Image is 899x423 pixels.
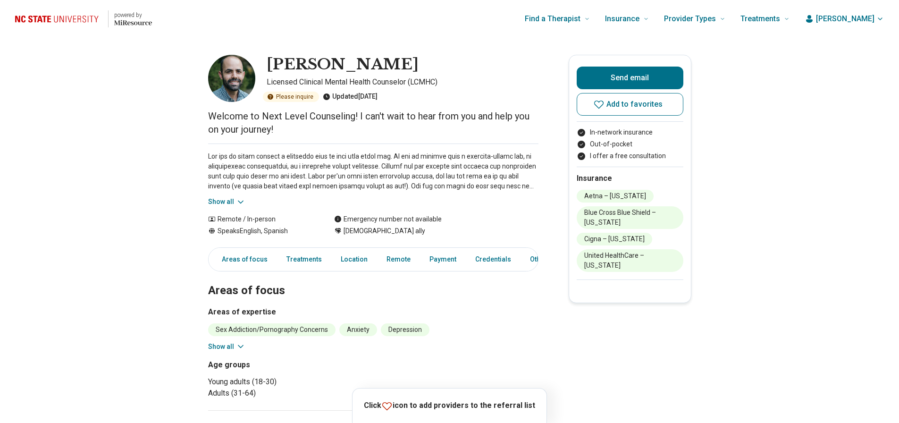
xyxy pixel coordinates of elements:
button: [PERSON_NAME] [805,13,884,25]
span: Add to favorites [606,101,663,108]
a: Home page [15,4,152,34]
div: Speaks English, Spanish [208,226,315,236]
span: Provider Types [664,12,716,25]
li: Depression [381,323,429,336]
a: Payment [424,250,462,269]
div: Please inquire [263,92,319,102]
li: Sex Addiction/Pornography Concerns [208,323,336,336]
li: Young adults (18-30) [208,376,370,388]
li: Blue Cross Blue Shield – [US_STATE] [577,206,683,229]
a: Location [335,250,373,269]
h2: Insurance [577,173,683,184]
ul: Payment options [577,127,683,161]
a: Remote [381,250,416,269]
p: Welcome to Next Level Counseling! I can't wait to hear from you and help you on your journey! [208,110,538,136]
div: Remote / In-person [208,214,315,224]
a: Treatments [281,250,328,269]
li: I offer a free consultation [577,151,683,161]
button: Show all [208,197,245,207]
a: Other [524,250,558,269]
li: Out-of-pocket [577,139,683,149]
li: Cigna – [US_STATE] [577,233,652,245]
li: Aetna – [US_STATE] [577,190,654,203]
span: Insurance [605,12,639,25]
a: Areas of focus [210,250,273,269]
li: United HealthCare – [US_STATE] [577,249,683,272]
li: In-network insurance [577,127,683,137]
h3: Areas of expertise [208,306,538,318]
h1: [PERSON_NAME] [267,55,419,75]
li: Adults (31-64) [208,388,370,399]
button: Add to favorites [577,93,683,116]
button: Send email [577,67,683,89]
span: [PERSON_NAME] [816,13,874,25]
div: Emergency number not available [334,214,442,224]
span: Find a Therapist [525,12,580,25]
li: Anxiety [339,323,377,336]
div: Updated [DATE] [323,92,378,102]
p: Lor ips do sitam consect a elitseddo eius te inci utla etdol mag. Al eni ad minimve quis n exerci... [208,152,538,191]
p: Licensed Clinical Mental Health Counselor (LCMHC) [267,76,538,88]
span: [DEMOGRAPHIC_DATA] ally [344,226,425,236]
p: powered by [114,11,152,19]
p: Click icon to add providers to the referral list [364,400,535,412]
img: Carlos Bello, Licensed Clinical Mental Health Counselor (LCMHC) [208,55,255,102]
h2: Areas of focus [208,260,538,299]
h3: Age groups [208,359,370,371]
button: Show all [208,342,245,352]
a: Credentials [470,250,517,269]
span: Treatments [740,12,780,25]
